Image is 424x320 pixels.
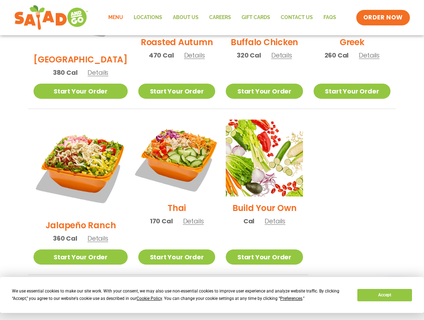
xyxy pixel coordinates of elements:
nav: Menu [103,10,341,26]
a: Locations [128,10,168,26]
a: Start Your Order [226,249,303,265]
a: Start Your Order [34,249,128,265]
h2: Greek [340,36,364,48]
a: GIFT CARDS [236,10,275,26]
span: Details [87,68,108,77]
h2: Roasted Autumn [141,36,213,48]
div: We use essential cookies to make our site work. With your consent, we may also use non-essential ... [12,288,349,302]
a: Start Your Order [138,84,215,99]
img: new-SAG-logo-768×292 [14,4,89,32]
h2: Build Your Own [232,202,297,214]
span: Cookie Policy [137,296,162,301]
a: ORDER NOW [356,10,410,25]
span: Details [271,51,292,60]
span: 470 Cal [149,50,174,60]
a: Start Your Order [34,84,128,99]
span: Details [265,217,285,225]
img: Product photo for Jalapeño Ranch Salad [34,120,128,214]
h2: Buffalo Chicken [231,36,298,48]
a: Start Your Order [314,84,390,99]
a: Start Your Order [226,84,303,99]
h2: Jalapeño Ranch [46,219,116,231]
span: Details [87,234,108,243]
a: Start Your Order [138,249,215,265]
a: About Us [168,10,204,26]
h2: [GEOGRAPHIC_DATA] [34,53,128,66]
span: Details [359,51,380,60]
a: Menu [103,10,128,26]
a: Contact Us [275,10,318,26]
h2: Thai [168,202,186,214]
span: 260 Cal [325,50,349,60]
span: Details [184,51,205,60]
span: 380 Cal [53,68,78,77]
a: FAQs [318,10,341,26]
span: ORDER NOW [363,13,403,22]
span: Preferences [280,296,302,301]
span: 360 Cal [53,234,77,243]
img: Product photo for Thai Salad [132,113,222,203]
span: Details [183,217,204,225]
span: 170 Cal [150,216,173,226]
button: Accept [357,289,412,301]
img: Product photo for Build Your Own [226,120,303,197]
span: Cal [243,216,254,226]
a: Careers [204,10,236,26]
span: 320 Cal [237,50,261,60]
